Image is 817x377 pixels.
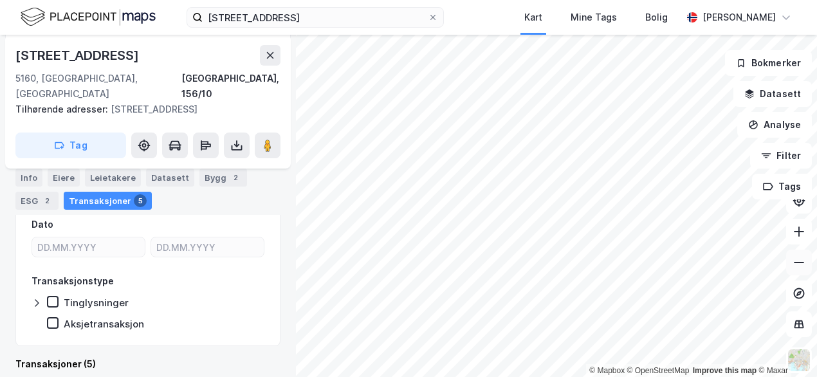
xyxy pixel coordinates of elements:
div: [STREET_ADDRESS] [15,102,270,117]
div: Tinglysninger [64,297,129,309]
div: Transaksjonstype [32,273,114,289]
div: Datasett [146,169,194,187]
div: Transaksjoner (5) [15,356,280,372]
input: Søk på adresse, matrikkel, gårdeiere, leietakere eller personer [203,8,428,27]
a: Improve this map [693,366,757,375]
a: OpenStreetMap [627,366,690,375]
button: Bokmerker [725,50,812,76]
div: Aksjetransaksjon [64,318,144,330]
div: Leietakere [85,169,141,187]
button: Analyse [737,112,812,138]
div: Eiere [48,169,80,187]
button: Datasett [733,81,812,107]
div: Kontrollprogram for chat [753,315,817,377]
div: 2 [41,194,53,207]
button: Tags [752,174,812,199]
div: 2 [229,171,242,184]
input: DD.MM.YYYY [151,237,264,257]
div: Kart [524,10,542,25]
a: Mapbox [589,366,625,375]
span: Tilhørende adresser: [15,104,111,115]
div: Info [15,169,42,187]
div: ESG [15,192,59,210]
div: [PERSON_NAME] [702,10,776,25]
button: Filter [750,143,812,169]
div: 5160, [GEOGRAPHIC_DATA], [GEOGRAPHIC_DATA] [15,71,181,102]
img: logo.f888ab2527a4732fd821a326f86c7f29.svg [21,6,156,28]
div: Bolig [645,10,668,25]
div: [GEOGRAPHIC_DATA], 156/10 [181,71,280,102]
button: Tag [15,133,126,158]
div: 5 [134,194,147,207]
div: [STREET_ADDRESS] [15,45,142,66]
div: Mine Tags [571,10,617,25]
div: Transaksjoner [64,192,152,210]
iframe: Chat Widget [753,315,817,377]
div: Dato [32,217,53,232]
input: DD.MM.YYYY [32,237,145,257]
div: Bygg [199,169,247,187]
